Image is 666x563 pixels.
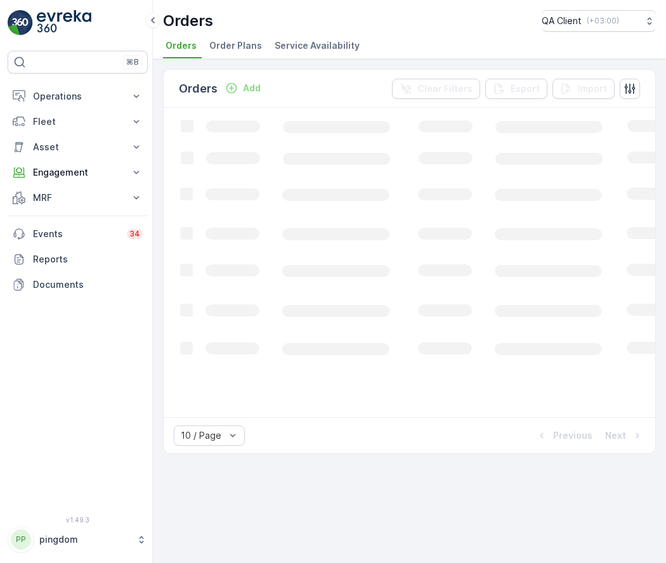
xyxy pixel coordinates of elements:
[126,57,139,67] p: ⌘B
[163,11,213,31] p: Orders
[8,185,148,210] button: MRF
[587,16,619,26] p: ( +03:00 )
[33,253,143,266] p: Reports
[243,82,261,94] p: Add
[511,82,540,95] p: Export
[8,160,148,185] button: Engagement
[8,134,148,160] button: Asset
[220,81,266,96] button: Add
[542,15,582,27] p: QA Client
[33,278,143,291] p: Documents
[534,428,594,443] button: Previous
[33,191,122,204] p: MRF
[11,529,31,550] div: PP
[39,533,130,546] p: pingdom
[33,141,122,153] p: Asset
[8,247,148,272] a: Reports
[8,10,33,36] img: logo
[129,229,140,239] p: 34
[33,166,122,179] p: Engagement
[37,10,91,36] img: logo_light-DOdMpM7g.png
[179,80,218,98] p: Orders
[605,429,626,442] p: Next
[8,109,148,134] button: Fleet
[392,79,480,99] button: Clear Filters
[485,79,547,99] button: Export
[553,429,592,442] p: Previous
[8,526,148,553] button: PPpingdom
[417,82,473,95] p: Clear Filters
[166,39,197,52] span: Orders
[8,516,148,524] span: v 1.49.3
[33,115,122,128] p: Fleet
[33,90,122,103] p: Operations
[275,39,360,52] span: Service Availability
[604,428,645,443] button: Next
[8,272,148,297] a: Documents
[209,39,262,52] span: Order Plans
[8,84,148,109] button: Operations
[8,221,148,247] a: Events34
[33,228,119,240] p: Events
[542,10,656,32] button: QA Client(+03:00)
[578,82,607,95] p: Import
[552,79,615,99] button: Import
